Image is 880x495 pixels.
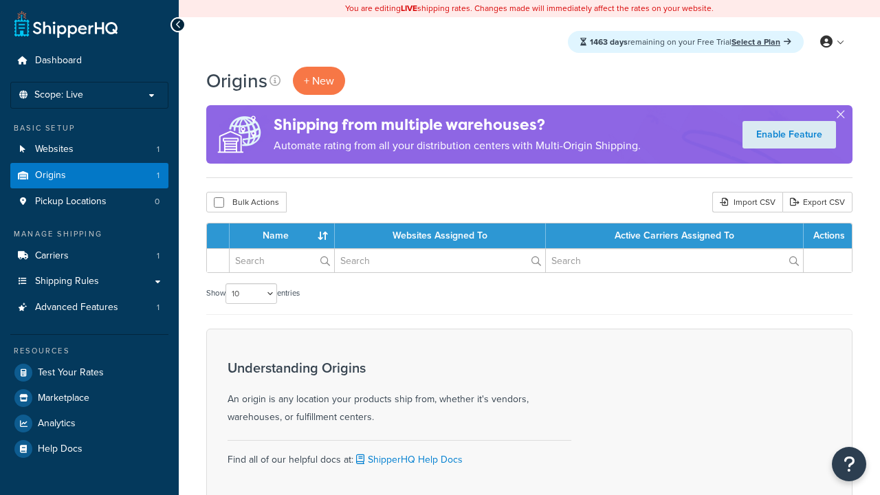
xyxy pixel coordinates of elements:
[35,250,69,262] span: Carriers
[10,360,168,385] a: Test Your Rates
[10,386,168,410] a: Marketplace
[712,192,782,212] div: Import CSV
[38,418,76,430] span: Analytics
[782,192,852,212] a: Export CSV
[274,136,641,155] p: Automate rating from all your distribution centers with Multi-Origin Shipping.
[225,283,277,304] select: Showentries
[10,228,168,240] div: Manage Shipping
[568,31,804,53] div: remaining on your Free Trial
[228,360,571,426] div: An origin is any location your products ship from, whether it's vendors, warehouses, or fulfillme...
[10,295,168,320] li: Advanced Features
[731,36,791,48] a: Select a Plan
[353,452,463,467] a: ShipperHQ Help Docs
[10,437,168,461] a: Help Docs
[10,269,168,294] a: Shipping Rules
[274,113,641,136] h4: Shipping from multiple warehouses?
[206,192,287,212] button: Bulk Actions
[10,345,168,357] div: Resources
[590,36,628,48] strong: 1463 days
[832,447,866,481] button: Open Resource Center
[546,249,803,272] input: Search
[157,302,159,313] span: 1
[35,276,99,287] span: Shipping Rules
[35,144,74,155] span: Websites
[230,249,334,272] input: Search
[10,163,168,188] a: Origins 1
[35,170,66,181] span: Origins
[742,121,836,148] a: Enable Feature
[10,295,168,320] a: Advanced Features 1
[10,243,168,269] li: Carriers
[228,360,571,375] h3: Understanding Origins
[157,144,159,155] span: 1
[35,302,118,313] span: Advanced Features
[38,393,89,404] span: Marketplace
[546,223,804,248] th: Active Carriers Assigned To
[335,223,546,248] th: Websites Assigned To
[34,89,83,101] span: Scope: Live
[10,163,168,188] li: Origins
[10,243,168,269] a: Carriers 1
[401,2,417,14] b: LIVE
[155,196,159,208] span: 0
[10,411,168,436] a: Analytics
[804,223,852,248] th: Actions
[293,67,345,95] a: + New
[10,189,168,214] li: Pickup Locations
[10,189,168,214] a: Pickup Locations 0
[10,137,168,162] a: Websites 1
[335,249,545,272] input: Search
[10,122,168,134] div: Basic Setup
[157,170,159,181] span: 1
[14,10,118,38] a: ShipperHQ Home
[10,48,168,74] a: Dashboard
[206,105,274,164] img: ad-origins-multi-dfa493678c5a35abed25fd24b4b8a3fa3505936ce257c16c00bdefe2f3200be3.png
[157,250,159,262] span: 1
[35,196,107,208] span: Pickup Locations
[206,67,267,94] h1: Origins
[38,443,82,455] span: Help Docs
[304,73,334,89] span: + New
[230,223,335,248] th: Name
[228,440,571,469] div: Find all of our helpful docs at:
[38,367,104,379] span: Test Your Rates
[35,55,82,67] span: Dashboard
[206,283,300,304] label: Show entries
[10,137,168,162] li: Websites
